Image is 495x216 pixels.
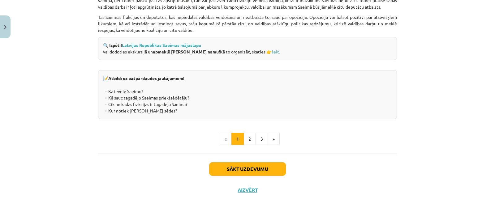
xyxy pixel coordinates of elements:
[122,42,201,48] a: Latvijas Republikas Saeimas mājaslapu
[256,133,268,145] button: 3
[243,133,256,145] button: 2
[98,14,397,33] p: Tās Saeimas frakcijas un deputātus, kas nepiedalās valdības veidošanā un neatbalsta to, sauc par ...
[272,49,280,54] a: šeit.
[231,133,244,145] button: 1
[268,133,280,145] button: »
[98,70,397,119] div: 📝 ▫️Kā ievēlē Saeimu? ▫️Kā sauc tagadējo Saeimas priekšsēdētāju? ▫️Cik un kādas frakcijas ir taga...
[153,49,220,54] strong: apmeklē [PERSON_NAME] namu!
[103,42,201,48] strong: 🔍 Izpēti!
[4,25,6,29] img: icon-close-lesson-0947bae3869378f0d4975bcd49f059093ad1ed9edebbc8119c70593378902aed.svg
[98,133,397,145] nav: Page navigation example
[236,187,259,193] button: Aizvērt
[209,162,286,176] button: Sākt uzdevumu
[108,75,184,81] strong: Atbildi uz pašpārdaudes jautājumiem!
[98,37,397,60] div: vai dodoties ekskursijā un Kā to organizēt, skaties 👉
